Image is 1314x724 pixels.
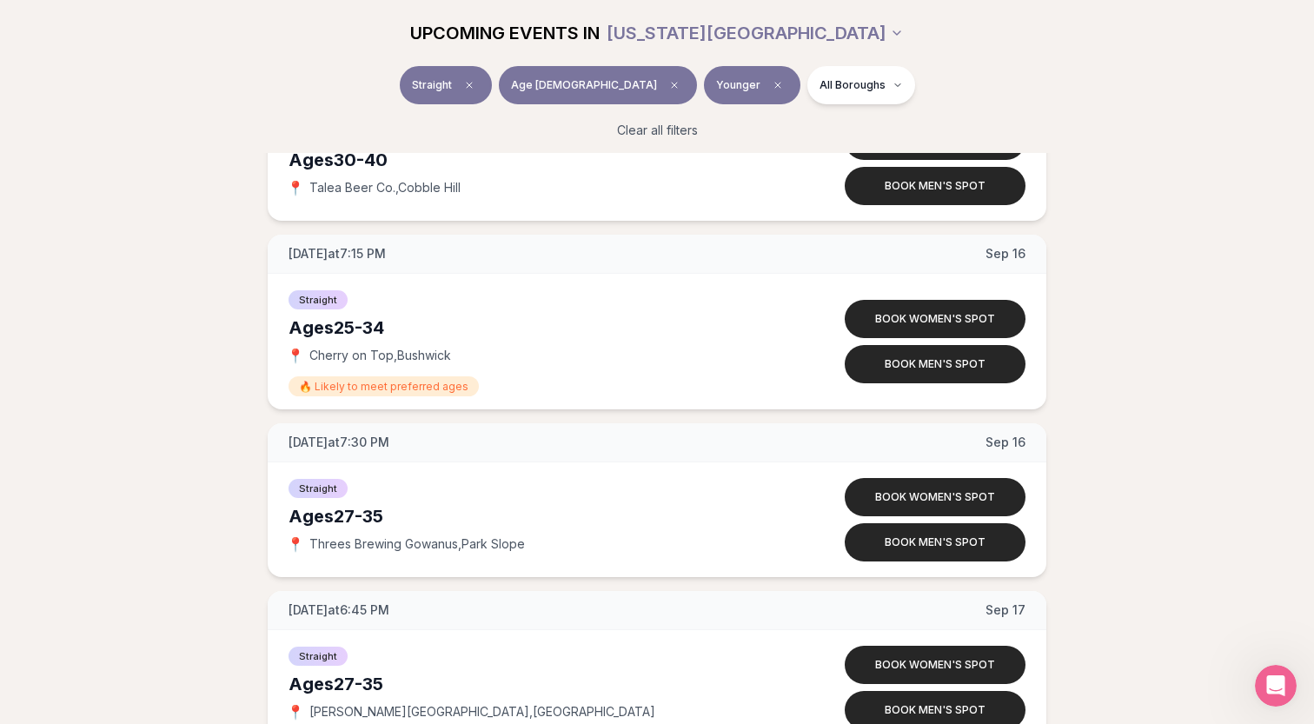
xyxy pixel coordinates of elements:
[845,167,1025,205] button: Book men's spot
[289,537,302,551] span: 📍
[459,75,480,96] span: Clear event type filter
[845,523,1025,561] button: Book men's spot
[985,601,1025,619] span: Sep 17
[309,535,525,553] span: Threes Brewing Gowanus , Park Slope
[607,14,904,52] button: [US_STATE][GEOGRAPHIC_DATA]
[499,66,697,104] button: Age [DEMOGRAPHIC_DATA]Clear age
[289,647,348,666] span: Straight
[767,75,788,96] span: Clear preference
[289,181,302,195] span: 📍
[412,78,452,92] span: Straight
[289,705,302,719] span: 📍
[289,290,348,309] span: Straight
[289,376,479,396] span: 🔥 Likely to meet preferred ages
[511,78,657,92] span: Age [DEMOGRAPHIC_DATA]
[845,478,1025,516] button: Book women's spot
[309,179,461,196] span: Talea Beer Co. , Cobble Hill
[807,66,915,104] button: All Boroughs
[845,646,1025,684] button: Book women's spot
[845,300,1025,338] button: Book women's spot
[664,75,685,96] span: Clear age
[400,66,492,104] button: StraightClear event type filter
[985,245,1025,262] span: Sep 16
[845,345,1025,383] button: Book men's spot
[289,245,386,262] span: [DATE] at 7:15 PM
[985,434,1025,451] span: Sep 16
[289,479,348,498] span: Straight
[410,21,600,45] span: UPCOMING EVENTS IN
[289,434,389,451] span: [DATE] at 7:30 PM
[289,148,779,172] div: Ages 30-40
[289,672,779,696] div: Ages 27-35
[309,347,451,364] span: Cherry on Top , Bushwick
[820,78,886,92] span: All Boroughs
[289,601,389,619] span: [DATE] at 6:45 PM
[704,66,800,104] button: YoungerClear preference
[289,316,779,340] div: Ages 25-34
[716,78,760,92] span: Younger
[607,111,708,149] button: Clear all filters
[1255,665,1297,707] iframe: Intercom live chat
[289,504,779,528] div: Ages 27-35
[309,703,655,721] span: [PERSON_NAME][GEOGRAPHIC_DATA] , [GEOGRAPHIC_DATA]
[289,349,302,362] span: 📍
